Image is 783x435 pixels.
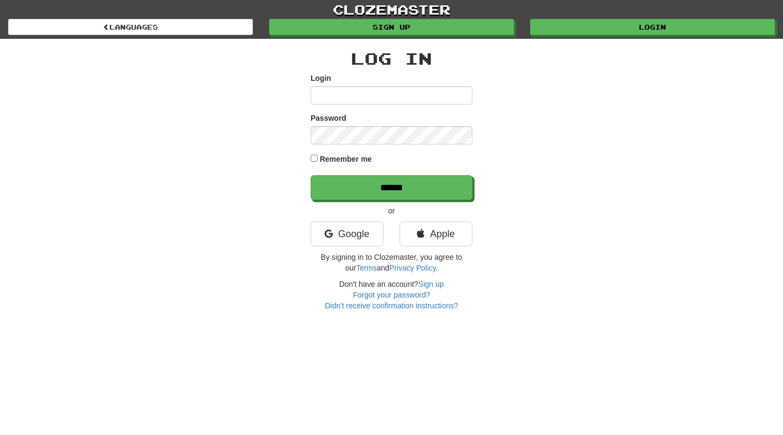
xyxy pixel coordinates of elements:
label: Remember me [320,154,372,164]
a: Login [530,19,775,35]
a: Sign up [418,280,444,288]
h2: Log In [311,50,472,67]
a: Privacy Policy [389,264,436,272]
a: Languages [8,19,253,35]
p: or [311,205,472,216]
label: Password [311,113,346,123]
a: Sign up [269,19,514,35]
div: Don't have an account? [311,279,472,311]
a: Didn't receive confirmation instructions? [325,301,458,310]
a: Google [311,222,383,246]
a: Apple [400,222,472,246]
p: By signing in to Clozemaster, you agree to our and . [311,252,472,273]
a: Forgot your password? [353,291,430,299]
label: Login [311,73,331,84]
a: Terms [356,264,376,272]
